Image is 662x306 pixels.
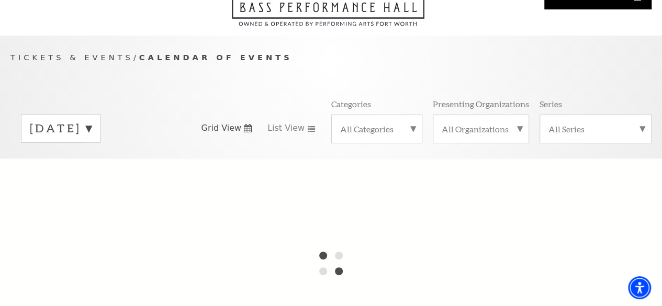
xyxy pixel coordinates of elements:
[30,120,92,137] label: [DATE]
[433,98,529,109] p: Presenting Organizations
[340,123,414,134] label: All Categories
[331,98,371,109] p: Categories
[10,51,652,64] p: /
[139,53,293,62] span: Calendar of Events
[628,276,651,299] div: Accessibility Menu
[540,98,562,109] p: Series
[548,123,643,134] label: All Series
[267,122,305,134] span: List View
[442,123,520,134] label: All Organizations
[10,53,133,62] span: Tickets & Events
[201,122,241,134] span: Grid View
